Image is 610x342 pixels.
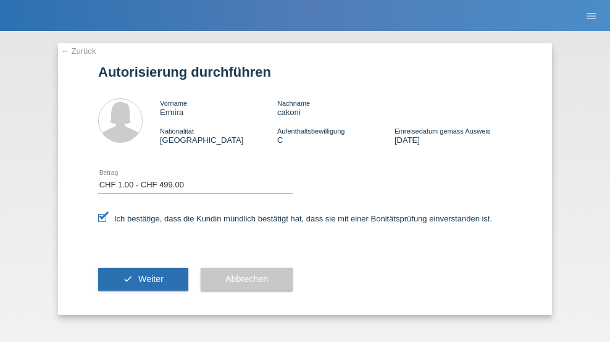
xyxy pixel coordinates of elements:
[395,127,490,135] span: Einreisedatum gemäss Ausweis
[138,274,164,284] span: Weiter
[277,98,395,117] div: cakoni
[160,127,194,135] span: Nationalität
[585,10,598,22] i: menu
[160,98,277,117] div: Ermira
[277,127,345,135] span: Aufenthaltsbewilligung
[579,12,604,19] a: menu
[160,126,277,145] div: [GEOGRAPHIC_DATA]
[61,46,96,56] a: ← Zurück
[277,100,310,107] span: Nachname
[123,274,133,284] i: check
[98,268,188,291] button: check Weiter
[160,100,187,107] span: Vorname
[395,126,512,145] div: [DATE]
[98,214,492,223] label: Ich bestätige, dass die Kundin mündlich bestätigt hat, dass sie mit einer Bonitätsprüfung einvers...
[277,126,395,145] div: C
[201,268,293,291] button: Abbrechen
[225,274,268,284] span: Abbrechen
[98,64,512,80] h1: Autorisierung durchführen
